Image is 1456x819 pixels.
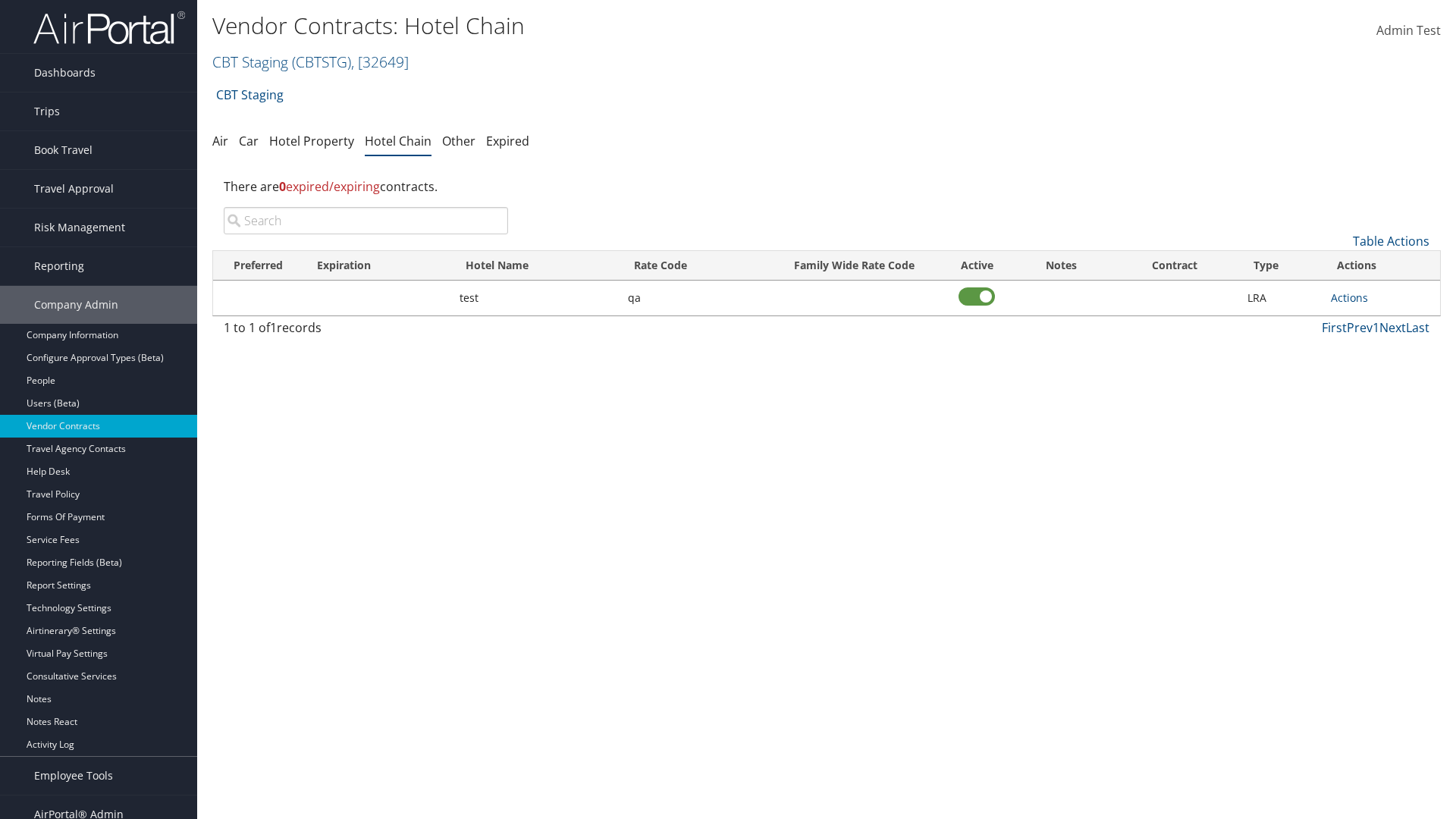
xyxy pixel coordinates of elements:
[1109,251,1239,281] th: Contract: activate to sort column ascending
[1379,319,1406,336] a: Next
[224,318,508,344] div: 1 to 1 of records
[1373,319,1379,336] a: 1
[224,207,508,234] input: Search
[34,170,114,208] span: Travel Approval
[216,80,284,110] a: CBT Staging
[34,286,118,324] span: Company Admin
[270,319,277,336] span: 1
[1322,319,1347,336] a: First
[213,251,303,281] th: Preferred: activate to sort column ascending
[33,10,185,45] img: airportal-logo.png
[1376,22,1441,39] span: Admin Test
[442,133,475,149] a: Other
[269,133,354,149] a: Hotel Property
[212,52,409,72] a: CBT Staging
[279,178,380,195] span: expired/expiring
[620,281,767,315] td: qa
[1240,251,1324,281] th: Type: activate to sort column ascending
[303,251,452,281] th: Expiration: activate to sort column ascending
[279,178,286,195] strong: 0
[620,251,767,281] th: Rate Code: activate to sort column ascending
[1331,290,1368,305] a: Actions
[34,209,125,246] span: Risk Management
[1240,281,1324,315] td: LRA
[34,93,60,130] span: Trips
[212,166,1441,207] div: There are contracts.
[212,10,1031,42] h1: Vendor Contracts: Hotel Chain
[1347,319,1373,336] a: Prev
[942,251,1012,281] th: Active: activate to sort column ascending
[1323,251,1440,281] th: Actions
[34,757,113,795] span: Employee Tools
[351,52,409,72] span: , [ 32649 ]
[1012,251,1110,281] th: Notes: activate to sort column ascending
[452,251,620,281] th: Hotel Name: activate to sort column ascending
[1353,233,1429,249] a: Table Actions
[292,52,351,72] span: ( CBTSTG )
[486,133,529,149] a: Expired
[767,251,941,281] th: Family Wide Rate Code: activate to sort column ascending
[1376,8,1441,55] a: Admin Test
[452,281,620,315] td: test
[34,247,84,285] span: Reporting
[239,133,259,149] a: Car
[365,133,431,149] a: Hotel Chain
[34,131,93,169] span: Book Travel
[212,133,228,149] a: Air
[1406,319,1429,336] a: Last
[34,54,96,92] span: Dashboards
